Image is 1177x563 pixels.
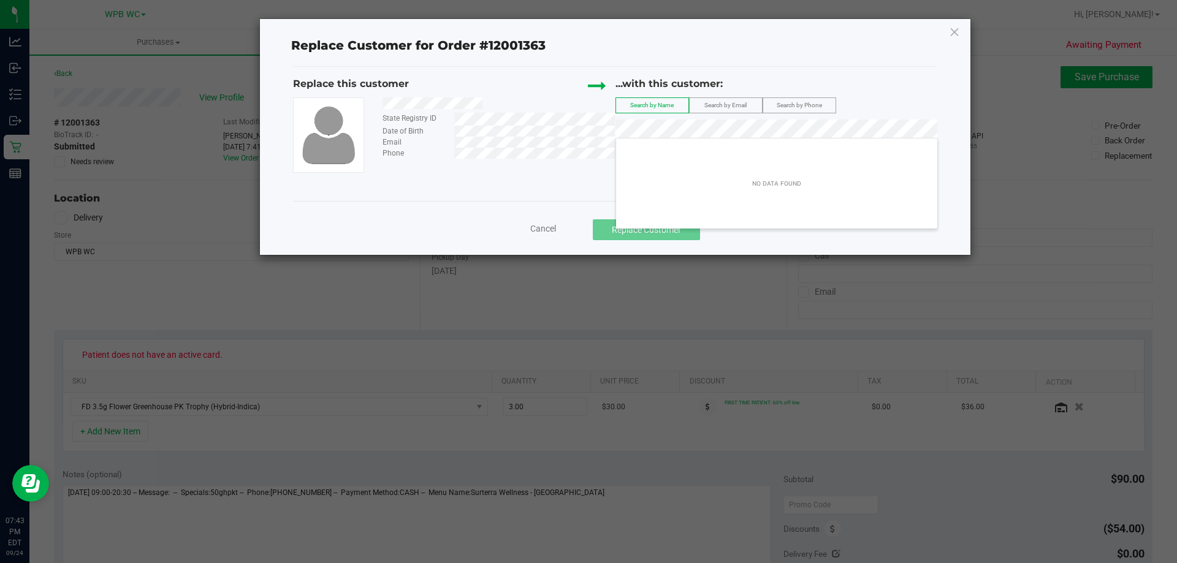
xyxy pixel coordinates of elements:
div: State Registry ID [373,113,454,124]
span: ...with this customer: [615,78,723,89]
span: Replace Customer for Order #12001363 [284,36,553,56]
span: Search by Phone [777,102,822,108]
button: Replace Customer [593,219,700,240]
div: Email [373,137,454,148]
span: Search by Email [704,102,747,108]
div: NO DATA FOUND [745,173,808,195]
span: Cancel [530,224,556,233]
div: Date of Birth [373,126,454,137]
div: Phone [373,148,454,159]
span: Replace this customer [293,78,409,89]
img: user-icon.png [296,103,361,167]
span: Search by Name [630,102,674,108]
iframe: Resource center [12,465,49,502]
